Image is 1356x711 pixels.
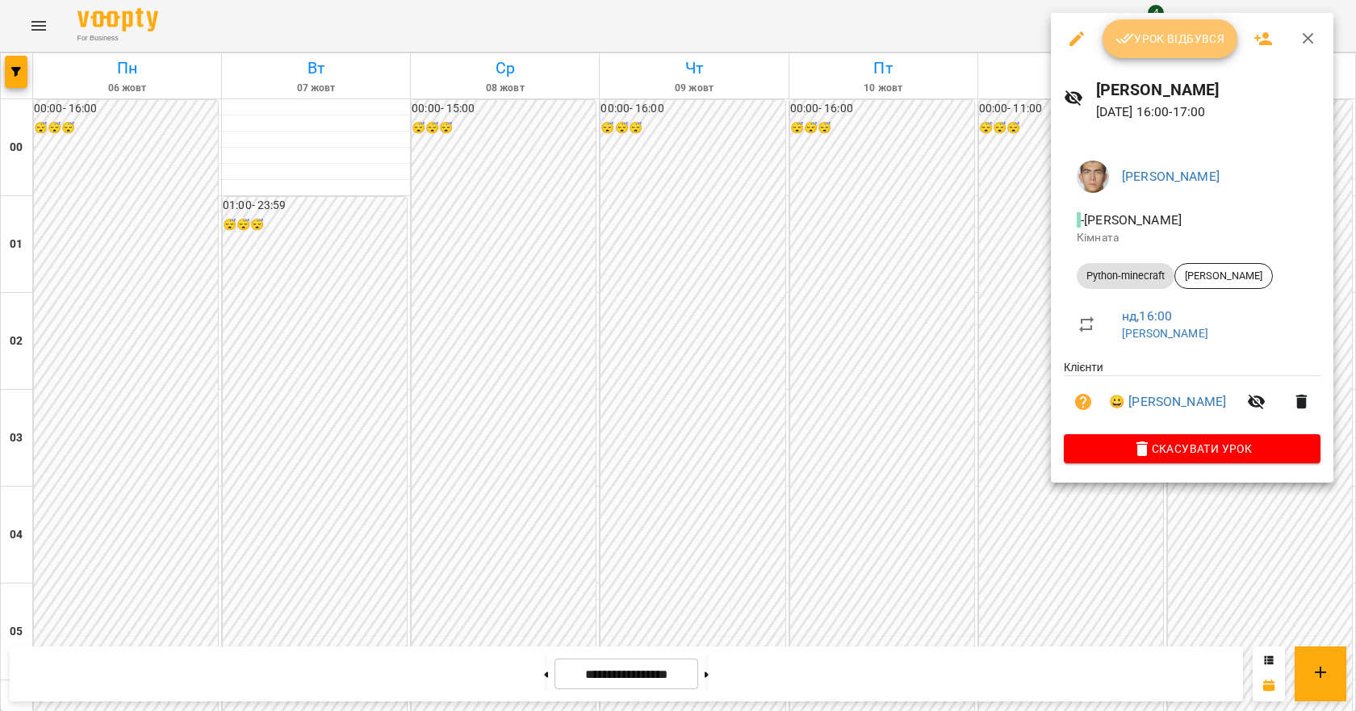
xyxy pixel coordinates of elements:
a: [PERSON_NAME] [1122,327,1208,340]
p: [DATE] 16:00 - 17:00 [1096,102,1321,122]
button: Урок відбувся [1103,19,1238,58]
span: Python-minecraft [1077,269,1174,283]
span: Урок відбувся [1115,29,1225,48]
div: [PERSON_NAME] [1174,263,1273,289]
button: Скасувати Урок [1064,434,1320,463]
button: Візит ще не сплачено. Додати оплату? [1064,383,1103,421]
ul: Клієнти [1064,359,1320,434]
p: Кімната [1077,230,1308,246]
span: - [PERSON_NAME] [1077,212,1185,228]
a: нд , 16:00 [1122,308,1172,324]
img: 290265f4fa403245e7fea1740f973bad.jpg [1077,161,1109,193]
span: [PERSON_NAME] [1175,269,1272,283]
h6: [PERSON_NAME] [1096,77,1321,102]
a: 😀 [PERSON_NAME] [1109,392,1226,412]
a: [PERSON_NAME] [1122,169,1220,184]
span: Скасувати Урок [1077,439,1308,458]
